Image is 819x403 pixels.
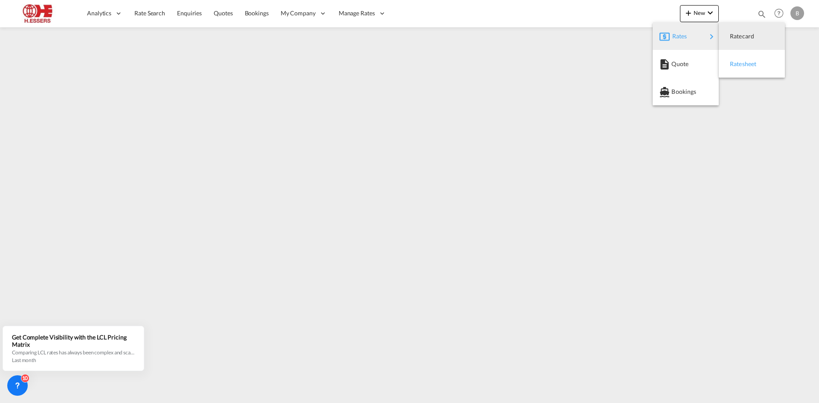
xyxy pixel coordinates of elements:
[672,28,682,45] span: Rates
[730,55,739,72] span: Ratesheet
[671,83,681,100] span: Bookings
[653,78,719,105] button: Bookings
[653,50,719,78] button: Quote
[659,53,712,75] div: Quote
[671,55,681,72] span: Quote
[730,28,739,45] span: Ratecard
[726,26,778,47] div: Ratecard
[659,81,712,102] div: Bookings
[706,32,717,42] md-icon: icon-chevron-right
[726,53,778,75] div: Ratesheet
